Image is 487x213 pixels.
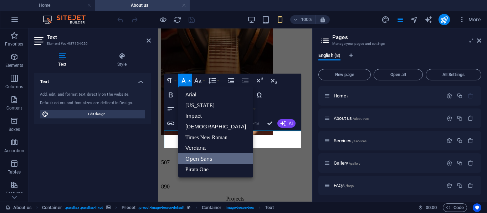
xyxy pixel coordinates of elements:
div: Remove [467,160,473,166]
a: Click to cancel selection. Double-click to open Pages [6,203,32,212]
button: 100% [290,15,316,24]
div: Remove [467,182,473,188]
div: Services/services [332,138,443,143]
button: Subscript [267,74,281,88]
a: Verdana [178,143,253,153]
button: Font Size [193,74,206,88]
button: publish [439,14,450,25]
button: AI [277,119,296,128]
span: /faqs [345,184,354,188]
button: Code [443,203,467,212]
span: /gallery [349,161,360,165]
button: design [381,15,390,24]
button: Line Height [207,74,220,88]
i: Navigator [410,16,418,24]
button: text_generator [424,15,433,24]
i: This element contains a background [106,206,111,209]
h3: Manage your pages and settings [332,41,467,47]
button: navigator [410,15,419,24]
a: Tahoma [178,121,253,132]
p: Accordion [4,148,24,154]
div: Default colors and font sizes are defined in Design. [40,100,145,106]
span: Click to open page [334,160,360,166]
button: Bold (Ctrl+B) [164,88,178,102]
button: Click here to leave preview mode and continue editing [159,15,167,24]
a: Impact [178,111,253,121]
div: Settings [446,93,452,99]
button: Special Characters [252,88,266,102]
i: Publish [440,16,448,24]
div: Duplicate [457,93,463,99]
h4: Text [34,73,151,86]
button: New page [318,69,371,80]
button: Paragraph Format [164,74,178,88]
h2: Text [47,34,151,41]
h4: Text [34,53,93,68]
div: The startpage cannot be deleted [467,93,473,99]
div: FAQs/faqs [332,183,443,188]
a: Arial [178,89,253,100]
i: Reload page [173,16,181,24]
span: Click to select. Double-click to edit [122,203,135,212]
div: Settings [446,182,452,188]
span: . parallax .parallax-fixed [65,203,103,212]
a: Times New Roman [178,132,253,143]
p: Columns [5,84,23,90]
i: This element is a customizable preset [187,206,190,209]
span: Open all [377,73,420,77]
h6: 100% [301,15,312,24]
i: AI Writer [424,16,432,24]
span: . image-boxes-box [225,203,254,212]
h4: Style [93,53,151,68]
div: Duplicate [457,182,463,188]
p: Features [6,191,23,196]
div: Home/ [332,94,443,98]
div: Duplicate [457,138,463,144]
div: Duplicate [457,115,463,121]
button: Superscript [253,74,266,88]
span: / [347,94,348,98]
button: Usercentrics [473,203,481,212]
span: . preset-image-boxes-default [138,203,185,212]
span: All Settings [429,73,478,77]
span: English (8) [318,51,340,61]
img: Editor Logo [41,15,94,24]
p: Boxes [9,127,20,132]
div: Remove [467,138,473,144]
h4: About us [95,1,190,9]
span: /services [352,139,366,143]
span: Edit design [51,110,143,118]
span: New page [322,73,368,77]
button: Confirm (Ctrl+⏎) [263,116,277,131]
button: Edit design [40,110,145,118]
p: Tables [8,169,21,175]
i: Pages (Ctrl+Alt+S) [396,16,404,24]
button: All Settings [426,69,481,80]
div: Duplicate [457,160,463,166]
span: /about-us [353,117,369,121]
div: About us/about-us [332,116,443,121]
button: Redo (Ctrl+Shift+Z) [249,116,262,131]
span: Code [446,203,464,212]
button: Insert Link [164,116,178,131]
div: Settings [446,138,452,144]
button: Align Left [164,102,178,116]
span: Click to open page [334,116,369,121]
h6: Session time [418,203,437,212]
span: Click to select. Double-click to edit [265,203,274,212]
h2: Pages [332,34,481,41]
button: More [456,14,484,25]
p: Content [6,105,22,111]
span: 00 00 [426,203,437,212]
nav: breadcrumb [42,203,274,212]
div: Remove [467,115,473,121]
div: Settings [446,160,452,166]
span: More [458,16,481,23]
a: Open Sans [178,153,253,164]
div: Settings [446,115,452,121]
button: Decrease Indent [239,74,252,88]
span: Click to open page [334,138,366,143]
a: Pirata One [178,164,253,175]
button: pages [396,15,404,24]
span: : [431,205,432,210]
